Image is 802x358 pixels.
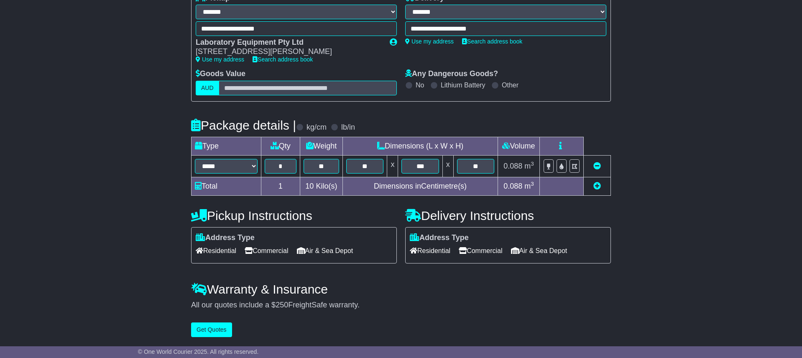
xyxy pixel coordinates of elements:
td: x [387,155,398,177]
a: Search address book [462,38,522,45]
td: Type [192,137,261,155]
span: 250 [276,301,288,309]
span: Commercial [245,244,288,257]
button: Get Quotes [191,322,232,337]
span: © One World Courier 2025. All rights reserved. [138,348,259,355]
label: Goods Value [196,69,245,79]
span: Air & Sea Depot [297,244,353,257]
label: Other [502,81,518,89]
span: Commercial [459,244,502,257]
span: 0.088 [503,182,522,190]
label: lb/in [341,123,355,132]
label: AUD [196,81,219,95]
td: Weight [300,137,343,155]
span: m [524,162,534,170]
span: Residential [196,244,236,257]
span: m [524,182,534,190]
span: 10 [305,182,314,190]
label: Lithium Battery [441,81,485,89]
label: Address Type [196,233,255,243]
td: Kilo(s) [300,177,343,195]
sup: 3 [531,161,534,167]
label: Address Type [410,233,469,243]
label: kg/cm [306,123,327,132]
td: 1 [261,177,300,195]
div: All our quotes include a $ FreightSafe warranty. [191,301,611,310]
div: Laboratory Equipment Pty Ltd [196,38,381,47]
a: Use my address [405,38,454,45]
td: Dimensions in Centimetre(s) [343,177,498,195]
label: No [416,81,424,89]
span: 0.088 [503,162,522,170]
span: Air & Sea Depot [511,244,567,257]
label: Any Dangerous Goods? [405,69,498,79]
h4: Warranty & Insurance [191,282,611,296]
sup: 3 [531,181,534,187]
span: Residential [410,244,450,257]
h4: Package details | [191,118,296,132]
h4: Pickup Instructions [191,209,397,222]
a: Add new item [593,182,601,190]
td: Volume [498,137,539,155]
a: Search address book [253,56,313,63]
td: Total [192,177,261,195]
a: Use my address [196,56,244,63]
div: [STREET_ADDRESS][PERSON_NAME] [196,47,381,56]
td: Qty [261,137,300,155]
h4: Delivery Instructions [405,209,611,222]
td: x [442,155,453,177]
td: Dimensions (L x W x H) [343,137,498,155]
a: Remove this item [593,162,601,170]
